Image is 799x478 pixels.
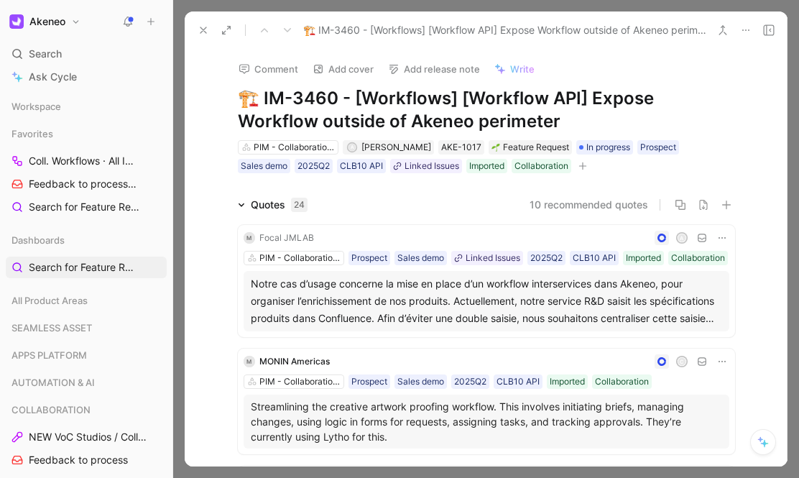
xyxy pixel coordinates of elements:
[6,196,167,218] a: Search for Feature Requests
[6,257,167,278] a: Search for Feature Requests
[29,200,142,215] span: Search for Feature Requests
[6,12,84,32] button: AkeneoAkeneo
[6,66,167,88] a: Ask Cycle
[530,251,563,265] div: 2025Q2
[6,290,167,311] div: All Product Areas
[677,357,686,366] div: C
[6,426,167,448] a: NEW VoC Studios / Collaboration
[6,344,167,370] div: APPS PLATFORM
[397,374,444,389] div: Sales demo
[306,59,380,79] button: Add cover
[29,45,62,63] span: Search
[351,251,387,265] div: Prospect
[361,142,431,152] span: [PERSON_NAME]
[251,196,308,213] div: Quotes
[259,251,340,265] div: PIM - Collaboration Workflows
[6,290,167,316] div: All Product Areas
[351,374,387,389] div: Prospect
[11,403,91,417] span: COLLABORATION
[677,233,686,242] div: A
[640,140,676,155] div: Prospect
[514,159,568,173] div: Collaboration
[11,375,95,390] span: AUTOMATION & AI
[303,22,707,39] span: 🏗️ IM-3460 - [Workflows] [Workflow API] Expose Workflow outside of Akeneo perimeter
[671,251,725,265] div: Collaboration
[251,399,722,444] p: Streamlining the creative artwork proofing workflow. This involves initiating briefs, managing ch...
[6,372,167,393] div: AUTOMATION & AI
[291,198,308,212] div: 24
[491,143,500,152] img: 🌱
[6,229,167,251] div: Dashboards
[469,159,504,173] div: Imported
[576,140,633,155] div: In progress
[232,59,305,79] button: Comment
[29,177,141,192] span: Feedback to process
[29,260,136,275] span: Search for Feature Requests
[573,251,616,265] div: CLB10 API
[348,143,356,151] div: A
[11,99,61,114] span: Workspace
[297,159,330,173] div: 2025Q2
[29,15,65,28] h1: Akeneo
[497,374,540,389] div: CLB10 API
[454,374,486,389] div: 2025Q2
[405,159,459,173] div: Linked Issues
[11,321,92,335] span: SEAMLESS ASSET
[11,127,53,141] span: Favorites
[6,123,167,144] div: Favorites
[510,63,535,75] span: Write
[6,43,167,65] div: Search
[11,233,65,247] span: Dashboards
[232,196,313,213] div: Quotes24
[29,154,142,169] span: Coll. Workflows · All IMs
[488,59,541,79] button: Write
[595,374,649,389] div: Collaboration
[11,348,87,362] span: APPS PLATFORM
[259,231,314,245] div: Focal JMLAB
[382,59,486,79] button: Add release note
[397,251,444,265] div: Sales demo
[259,374,340,389] div: PIM - Collaboration Workflows
[6,344,167,366] div: APPS PLATFORM
[6,399,167,420] div: COLLABORATION
[6,150,167,172] a: Coll. Workflows · All IMs
[340,159,383,173] div: CLB10 API
[550,374,585,389] div: Imported
[6,173,167,195] a: Feedback to processCOLLABORATION
[489,140,572,155] div: 🌱Feature Request
[626,251,661,265] div: Imported
[241,159,287,173] div: Sales demo
[244,356,255,367] div: M
[6,449,167,471] a: Feedback to process
[11,293,88,308] span: All Product Areas
[6,317,167,339] div: SEAMLESS ASSET
[254,140,334,155] div: PIM - Collaboration Workflows
[29,68,77,86] span: Ask Cycle
[6,372,167,397] div: AUTOMATION & AI
[466,251,520,265] div: Linked Issues
[9,14,24,29] img: Akeneo
[586,140,630,155] span: In progress
[441,140,481,155] div: AKE-1017
[530,196,648,213] button: 10 recommended quotes
[238,87,735,133] h1: 🏗️ IM-3460 - [Workflows] [Workflow API] Expose Workflow outside of Akeneo perimeter
[491,140,569,155] div: Feature Request
[6,96,167,117] div: Workspace
[29,453,128,467] span: Feedback to process
[251,275,722,327] div: Notre cas d’usage concerne la mise en place d’un workflow interservices dans Akeneo, pour organis...
[6,317,167,343] div: SEAMLESS ASSET
[6,229,167,278] div: DashboardsSearch for Feature Requests
[29,430,149,444] span: NEW VoC Studios / Collaboration
[259,356,330,367] span: MONIN Americas
[244,232,255,244] div: M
